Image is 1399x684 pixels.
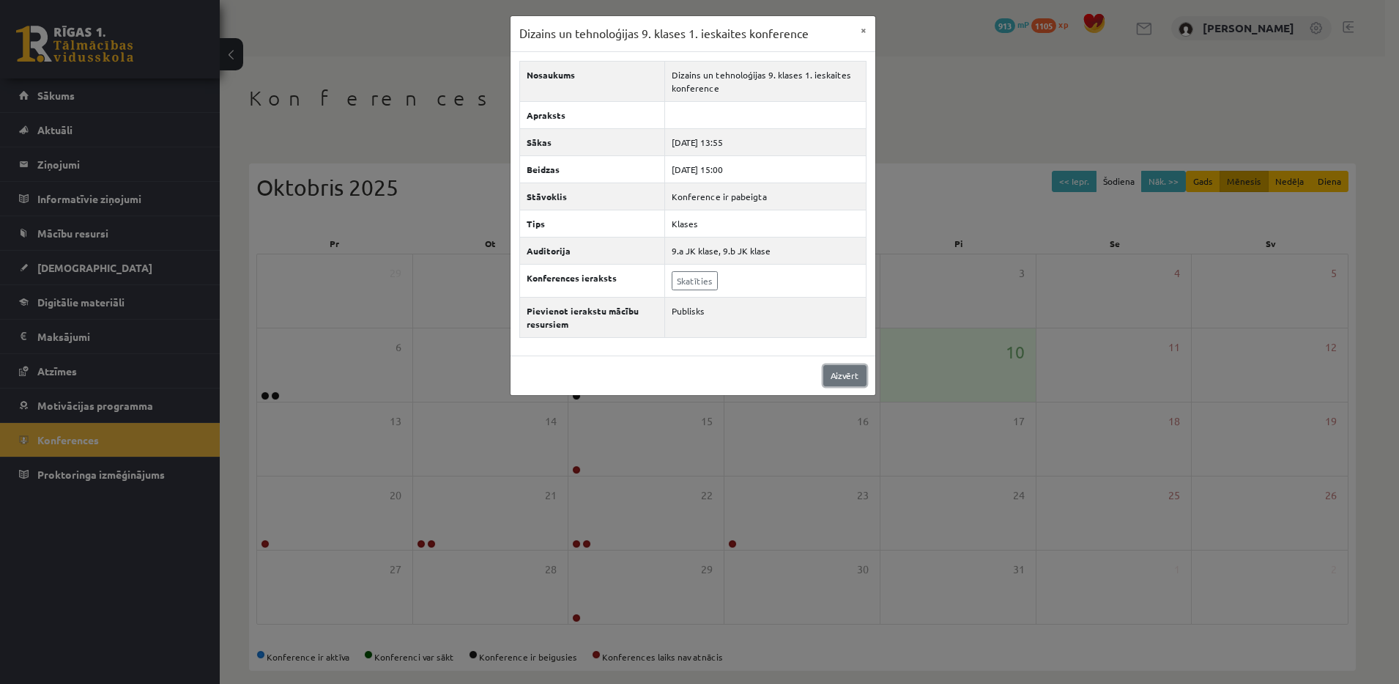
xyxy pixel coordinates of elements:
a: Skatīties [672,271,718,290]
td: [DATE] 13:55 [665,128,866,155]
th: Beidzas [519,155,665,183]
th: Apraksts [519,101,665,128]
th: Nosaukums [519,61,665,101]
button: × [852,16,875,44]
td: Klases [665,210,866,237]
th: Sākas [519,128,665,155]
td: 9.a JK klase, 9.b JK klase [665,237,866,264]
th: Stāvoklis [519,183,665,210]
td: Konference ir pabeigta [665,183,866,210]
th: Auditorija [519,237,665,264]
th: Konferences ieraksts [519,264,665,297]
th: Pievienot ierakstu mācību resursiem [519,297,665,337]
td: Publisks [665,297,866,337]
td: Dizains un tehnoloģijas 9. klases 1. ieskaites konference [665,61,866,101]
th: Tips [519,210,665,237]
h3: Dizains un tehnoloģijas 9. klases 1. ieskaites konference [519,25,809,43]
a: Aizvērt [823,365,867,386]
td: [DATE] 15:00 [665,155,866,183]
